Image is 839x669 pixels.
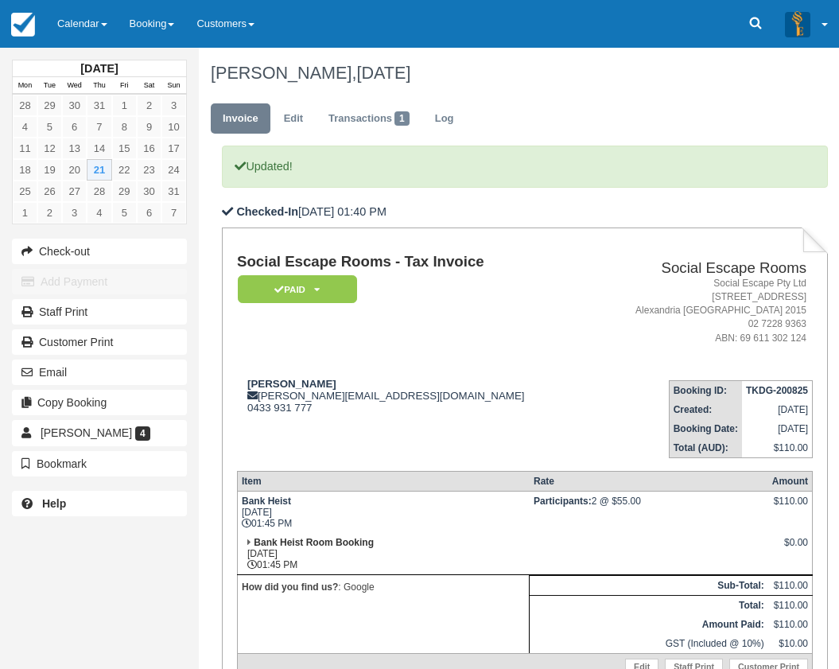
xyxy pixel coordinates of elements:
th: Sat [137,77,161,95]
a: 31 [161,181,186,202]
a: 31 [87,95,111,116]
strong: How did you find us? [242,581,338,593]
td: [DATE] [742,400,813,419]
th: Amount [768,471,813,491]
a: 3 [161,95,186,116]
a: 28 [13,95,37,116]
a: 7 [87,116,111,138]
th: Created: [669,400,742,419]
a: 19 [37,159,62,181]
a: Invoice [211,103,270,134]
th: Booking ID: [669,380,742,400]
td: [DATE] [742,419,813,438]
th: Tue [37,77,62,95]
button: Email [12,360,187,385]
a: 23 [137,159,161,181]
p: Updated! [222,146,827,188]
a: Help [12,491,187,516]
a: 20 [62,159,87,181]
a: 6 [62,116,87,138]
div: $0.00 [772,537,808,561]
a: 5 [112,202,137,224]
a: 6 [137,202,161,224]
a: 30 [137,181,161,202]
strong: [DATE] [80,62,118,75]
a: 30 [62,95,87,116]
a: 1 [13,202,37,224]
span: [PERSON_NAME] [41,426,132,439]
td: $10.00 [768,634,813,654]
a: 16 [137,138,161,159]
td: GST (Included @ 10%) [530,634,768,654]
img: A3 [785,11,810,37]
th: Item [237,471,530,491]
a: 26 [37,181,62,202]
th: Rate [530,471,768,491]
strong: TKDG-200825 [746,385,808,396]
a: Customer Print [12,329,187,355]
a: Edit [272,103,315,134]
button: Add Payment [12,269,187,294]
a: 24 [161,159,186,181]
a: 9 [137,116,161,138]
td: $110.00 [742,438,813,458]
h2: Social Escape Rooms [595,260,806,277]
h1: [PERSON_NAME], [211,64,816,83]
a: 5 [37,116,62,138]
a: 7 [161,202,186,224]
a: 2 [137,95,161,116]
em: Paid [238,275,357,303]
th: Total: [530,595,768,615]
th: Thu [87,77,111,95]
b: Help [42,497,66,510]
a: 11 [13,138,37,159]
b: Checked-In [236,205,298,218]
td: $110.00 [768,615,813,634]
img: checkfront-main-nav-mini-logo.png [11,13,35,37]
a: 21 [87,159,111,181]
th: Booking Date: [669,419,742,438]
strong: [PERSON_NAME] [247,378,336,390]
th: Amount Paid: [530,615,768,634]
a: 10 [161,116,186,138]
a: [PERSON_NAME] 4 [12,420,187,445]
a: 28 [87,181,111,202]
button: Bookmark [12,451,187,476]
a: 25 [13,181,37,202]
td: [DATE] 01:45 PM [237,533,530,575]
a: 4 [13,116,37,138]
a: 29 [112,181,137,202]
strong: Participants [534,496,592,507]
h1: Social Escape Rooms - Tax Invoice [237,254,588,270]
a: 12 [37,138,62,159]
span: [DATE] [356,63,410,83]
a: 1 [112,95,137,116]
td: $110.00 [768,575,813,595]
a: 17 [161,138,186,159]
a: 8 [112,116,137,138]
strong: Bank Heist [242,496,291,507]
address: Social Escape Pty Ltd [STREET_ADDRESS] Alexandria [GEOGRAPHIC_DATA] 2015 02 7228 9363 ABN: 69 611... [595,277,806,345]
div: $110.00 [772,496,808,519]
th: Mon [13,77,37,95]
a: 14 [87,138,111,159]
a: Log [423,103,466,134]
a: 4 [87,202,111,224]
a: 3 [62,202,87,224]
button: Check-out [12,239,187,264]
button: Copy Booking [12,390,187,415]
td: 2 @ $55.00 [530,491,768,533]
a: 18 [13,159,37,181]
td: $110.00 [768,595,813,615]
a: 2 [37,202,62,224]
th: Fri [112,77,137,95]
p: [DATE] 01:40 PM [222,204,827,220]
div: [PERSON_NAME][EMAIL_ADDRESS][DOMAIN_NAME] 0433 931 777 [237,378,588,414]
th: Sub-Total: [530,575,768,595]
a: Transactions1 [317,103,421,134]
a: 27 [62,181,87,202]
span: 1 [394,111,410,126]
td: [DATE] 01:45 PM [237,491,530,533]
a: Paid [237,274,352,304]
a: 13 [62,138,87,159]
